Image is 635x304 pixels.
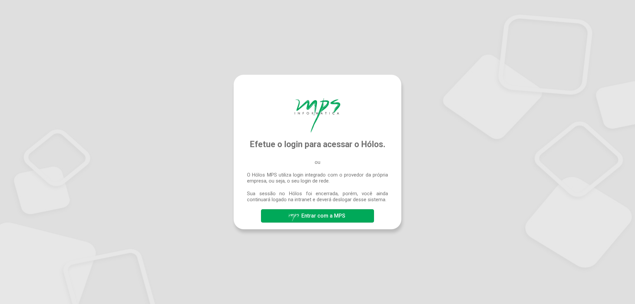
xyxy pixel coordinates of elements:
[247,172,388,184] span: O Hólos MPS utiliza login integrado com o provedor da própria empresa, ou seja, o seu login de rede.
[295,98,340,133] img: Hólos Mps Digital
[315,159,320,165] span: ou
[250,139,385,149] span: Efetue o login para acessar o Hólos.
[247,191,388,203] span: Sua sessão no Hólos foi encerrada, porém, você ainda continuará logado na intranet e deverá deslo...
[301,213,345,219] span: Entrar com a MPS
[261,209,374,223] button: Entrar com a MPS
